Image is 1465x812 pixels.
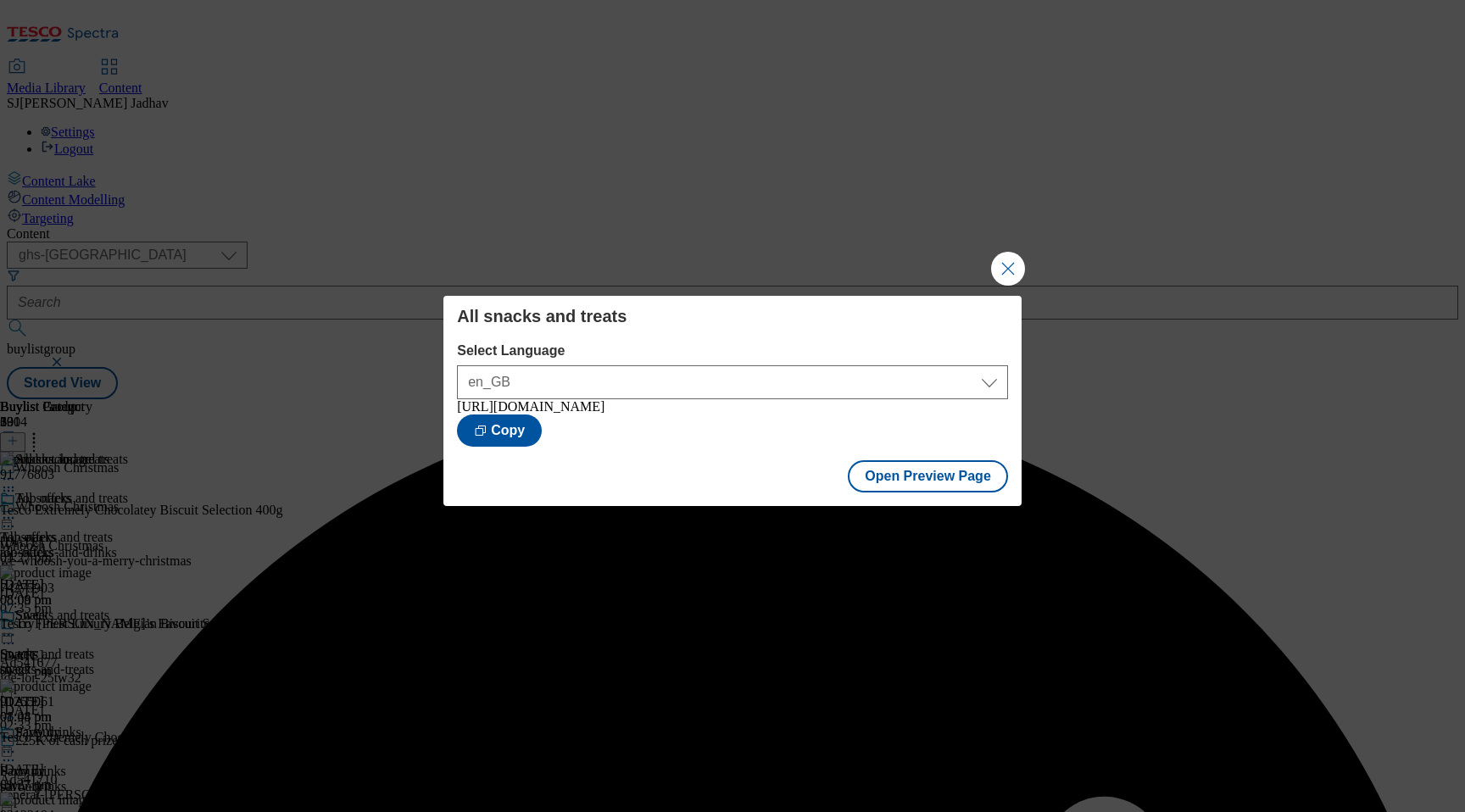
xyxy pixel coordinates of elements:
button: Copy [457,414,542,447]
h4: All snacks and treats [457,306,1008,326]
button: Open Preview Page [848,460,1008,492]
div: [URL][DOMAIN_NAME] [457,399,1008,414]
label: Select Language [457,343,1008,359]
button: Close Modal [991,252,1025,286]
div: Modal [443,296,1022,506]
